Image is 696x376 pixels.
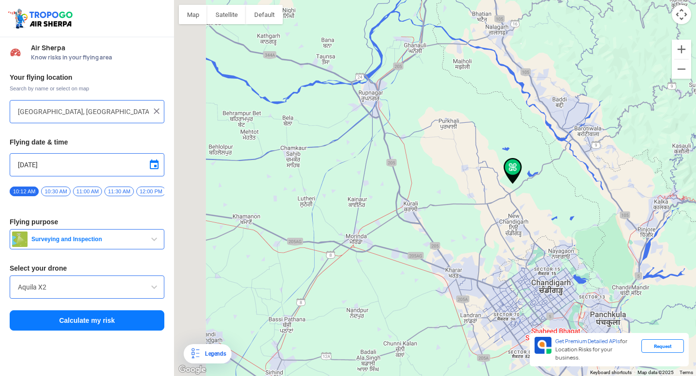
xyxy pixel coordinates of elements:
[10,74,164,81] h3: Your flying location
[10,187,39,196] span: 10:12 AM
[551,337,641,362] div: for Location Risks for your business.
[176,363,208,376] img: Google
[73,187,102,196] span: 11:00 AM
[10,310,164,331] button: Calculate my risk
[535,337,551,354] img: Premium APIs
[555,338,620,345] span: Get Premium Detailed APIs
[672,59,691,79] button: Zoom out
[10,229,164,249] button: Surveying and Inspection
[104,187,133,196] span: 11:30 AM
[207,5,246,24] button: Show satellite imagery
[31,44,164,52] span: Air Sherpa
[152,106,161,116] img: ic_close.png
[10,46,21,58] img: Risk Scores
[10,218,164,225] h3: Flying purpose
[201,348,226,360] div: Legends
[41,187,70,196] span: 10:30 AM
[7,7,76,29] img: ic_tgdronemaps.svg
[28,235,148,243] span: Surveying and Inspection
[10,85,164,92] span: Search by name or select on map
[18,106,149,117] input: Search your flying location
[176,363,208,376] a: Open this area in Google Maps (opens a new window)
[18,281,156,293] input: Search by name or Brand
[31,54,164,61] span: Know risks in your flying area
[590,369,632,376] button: Keyboard shortcuts
[12,231,28,247] img: survey.png
[638,370,674,375] span: Map data ©2025
[189,348,201,360] img: Legends
[179,5,207,24] button: Show street map
[672,5,691,24] button: Map camera controls
[672,40,691,59] button: Zoom in
[136,187,166,196] span: 12:00 PM
[641,339,684,353] div: Request
[18,159,156,171] input: Select Date
[10,139,164,145] h3: Flying date & time
[10,265,164,272] h3: Select your drone
[680,370,693,375] a: Terms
